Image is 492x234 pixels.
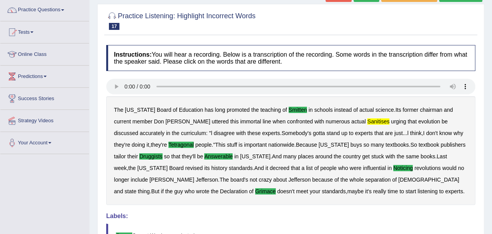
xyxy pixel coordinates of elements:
[349,177,364,183] b: whole
[219,177,229,183] b: The
[388,188,398,194] b: time
[306,165,313,171] b: list
[312,177,333,183] b: because
[114,142,130,148] b: they're
[445,188,463,194] b: experts
[127,153,138,159] b: their
[359,107,374,113] b: actual
[334,107,352,113] b: instead
[132,118,152,125] b: member
[385,130,392,136] b: are
[106,10,256,30] h2: Practice Listening: Highlight Incorrect Words
[287,118,313,125] b: confronted
[341,130,347,136] b: up
[349,130,354,136] b: to
[255,188,276,194] b: grimace
[350,142,362,148] b: buys
[114,130,138,136] b: discussed
[296,142,317,148] b: Because
[215,142,225,148] b: This
[215,107,225,113] b: long
[251,107,259,113] b: the
[273,177,287,183] b: about
[169,165,184,171] b: Board
[334,177,339,183] b: of
[272,153,282,159] b: And
[106,213,475,220] h4: Labels:
[229,165,252,171] b: standards
[418,142,439,148] b: textbook
[363,165,386,171] b: influential
[161,188,164,194] b: if
[326,130,340,136] b: stand
[403,107,418,113] b: former
[406,153,419,159] b: same
[205,107,214,113] b: has
[410,142,417,148] b: So
[227,107,250,113] b: promoted
[236,130,246,136] b: with
[263,118,271,125] b: line
[418,188,438,194] b: listening
[106,96,475,205] div: . : " . ... , , ." . . . . , . . . , .
[138,188,150,194] b: thing
[165,188,173,194] b: the
[315,153,332,159] b: around
[273,118,285,125] b: when
[350,165,361,171] b: were
[227,142,237,148] b: stuff
[0,110,89,129] a: Strategy Videos
[211,188,218,194] b: the
[212,118,229,125] b: uttered
[268,142,294,148] b: nationwide
[439,130,452,136] b: know
[270,165,289,171] b: decreed
[441,142,466,148] b: publishers
[399,188,404,194] b: to
[439,188,444,194] b: to
[453,130,463,136] b: why
[164,153,170,159] b: so
[385,142,409,148] b: textbooks
[214,130,235,136] b: disagree
[0,66,89,85] a: Predictions
[313,130,325,136] b: gotta
[308,107,313,113] b: in
[385,153,395,159] b: with
[220,188,247,194] b: Declaration
[405,188,416,194] b: start
[172,130,179,136] b: the
[106,45,475,71] h4: You will hear a recording. Below is a transcription of the recording. Some words in the transcrip...
[288,177,310,183] b: Jefferson
[131,142,145,148] b: doing
[347,188,364,194] b: maybe
[195,142,212,148] b: people
[204,165,210,171] b: its
[247,130,261,136] b: these
[365,188,372,194] b: it's
[408,118,417,125] b: that
[238,142,242,148] b: is
[166,130,170,136] b: in
[234,153,238,159] b: in
[319,142,349,148] b: [US_STATE]
[423,130,425,136] b: I
[314,165,319,171] b: of
[277,188,295,194] b: doesn't
[393,165,413,171] b: noticing
[114,188,123,194] b: and
[326,118,350,125] b: numerous
[420,107,442,113] b: chairman
[139,153,162,159] b: druggists
[114,165,127,171] b: week
[147,142,149,148] b: it
[154,118,164,125] b: Don
[0,88,89,107] a: Success Stories
[298,153,313,159] b: places
[168,142,194,148] b: tetragonal
[322,188,345,194] b: standards
[124,188,136,194] b: state
[249,188,254,194] b: of
[426,130,438,136] b: don't
[254,165,264,171] b: And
